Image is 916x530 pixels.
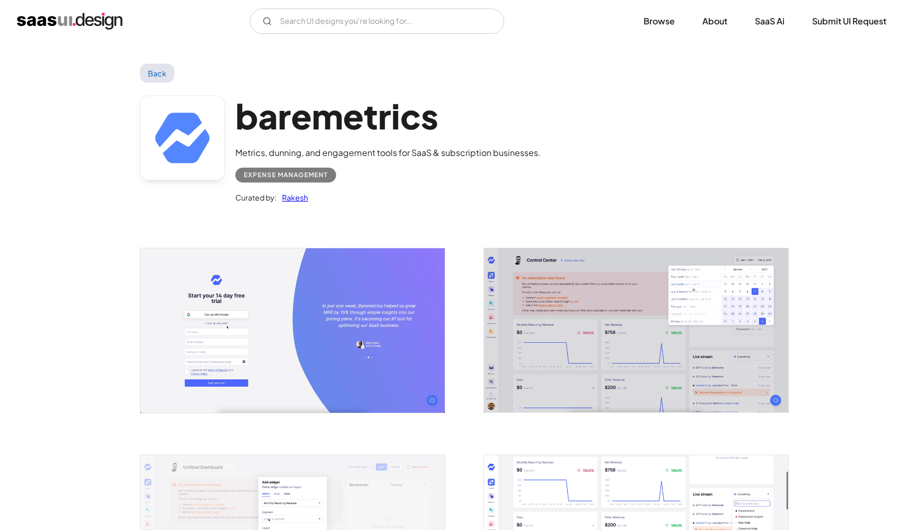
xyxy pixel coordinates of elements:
a: Rakesh [277,191,308,204]
a: SaaS Ai [742,10,797,33]
a: Submit UI Request [799,10,899,33]
a: open lightbox [484,248,788,412]
img: 601e4a96c0f50b163aeec4f3_Baremetrics%20Signup.jpg [140,248,445,412]
div: Expense Management [244,169,328,181]
a: home [17,13,122,30]
a: open lightbox [140,248,445,412]
img: 601e4a966f3b55618f7d1d43_Baremetrics%20calendar%20selection%20ui.jpg [484,248,788,412]
div: Metrics, dunning, and engagement tools for SaaS & subscription businesses. [235,146,541,159]
form: Email Form [250,8,504,34]
a: Browse [631,10,688,33]
a: Back [140,64,174,83]
h1: baremetrics [235,95,541,136]
a: About [690,10,740,33]
div: Curated by: [235,191,277,204]
input: Search UI designs you're looking for... [250,8,504,34]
